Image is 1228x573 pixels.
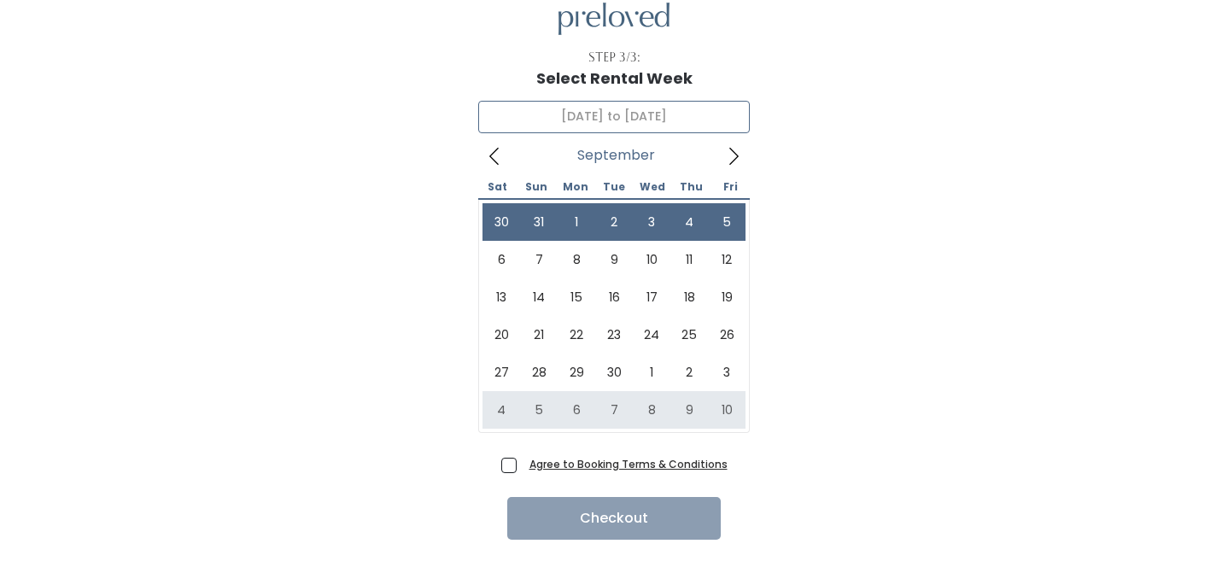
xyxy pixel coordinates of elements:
span: September 30, 2025 [595,354,633,391]
span: September 26, 2025 [708,316,746,354]
span: September 21, 2025 [520,316,558,354]
span: September 1, 2025 [558,203,595,241]
span: October 2, 2025 [670,354,708,391]
span: October 7, 2025 [595,391,633,429]
span: October 4, 2025 [482,391,520,429]
span: September 8, 2025 [558,241,595,278]
span: October 8, 2025 [633,391,670,429]
span: September 25, 2025 [670,316,708,354]
span: October 1, 2025 [633,354,670,391]
span: Sun [517,182,555,192]
span: October 5, 2025 [520,391,558,429]
span: Tue [594,182,633,192]
span: September 11, 2025 [670,241,708,278]
span: September 7, 2025 [520,241,558,278]
span: September 16, 2025 [595,278,633,316]
span: September 12, 2025 [708,241,746,278]
span: September 6, 2025 [482,241,520,278]
span: September [577,152,655,159]
span: September 24, 2025 [633,316,670,354]
span: September 2, 2025 [595,203,633,241]
span: September 27, 2025 [482,354,520,391]
span: September 15, 2025 [558,278,595,316]
span: September 29, 2025 [558,354,595,391]
span: September 10, 2025 [633,241,670,278]
span: October 6, 2025 [558,391,595,429]
span: September 14, 2025 [520,278,558,316]
span: September 19, 2025 [708,278,746,316]
span: Mon [556,182,594,192]
span: September 9, 2025 [595,241,633,278]
span: Fri [711,182,750,192]
span: October 10, 2025 [708,391,746,429]
span: Wed [634,182,672,192]
span: Sat [478,182,517,192]
span: September 5, 2025 [708,203,746,241]
span: August 31, 2025 [520,203,558,241]
span: September 18, 2025 [670,278,708,316]
span: September 3, 2025 [633,203,670,241]
h1: Select Rental Week [536,70,693,87]
a: Agree to Booking Terms & Conditions [529,457,728,471]
button: Checkout [507,497,721,540]
span: October 3, 2025 [708,354,746,391]
span: October 9, 2025 [670,391,708,429]
span: September 4, 2025 [670,203,708,241]
span: September 28, 2025 [520,354,558,391]
img: preloved logo [558,3,670,36]
span: September 22, 2025 [558,316,595,354]
span: September 13, 2025 [482,278,520,316]
span: September 23, 2025 [595,316,633,354]
span: Thu [672,182,710,192]
input: Select week [478,101,750,133]
span: August 30, 2025 [482,203,520,241]
div: Step 3/3: [588,49,640,67]
span: September 20, 2025 [482,316,520,354]
span: September 17, 2025 [633,278,670,316]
